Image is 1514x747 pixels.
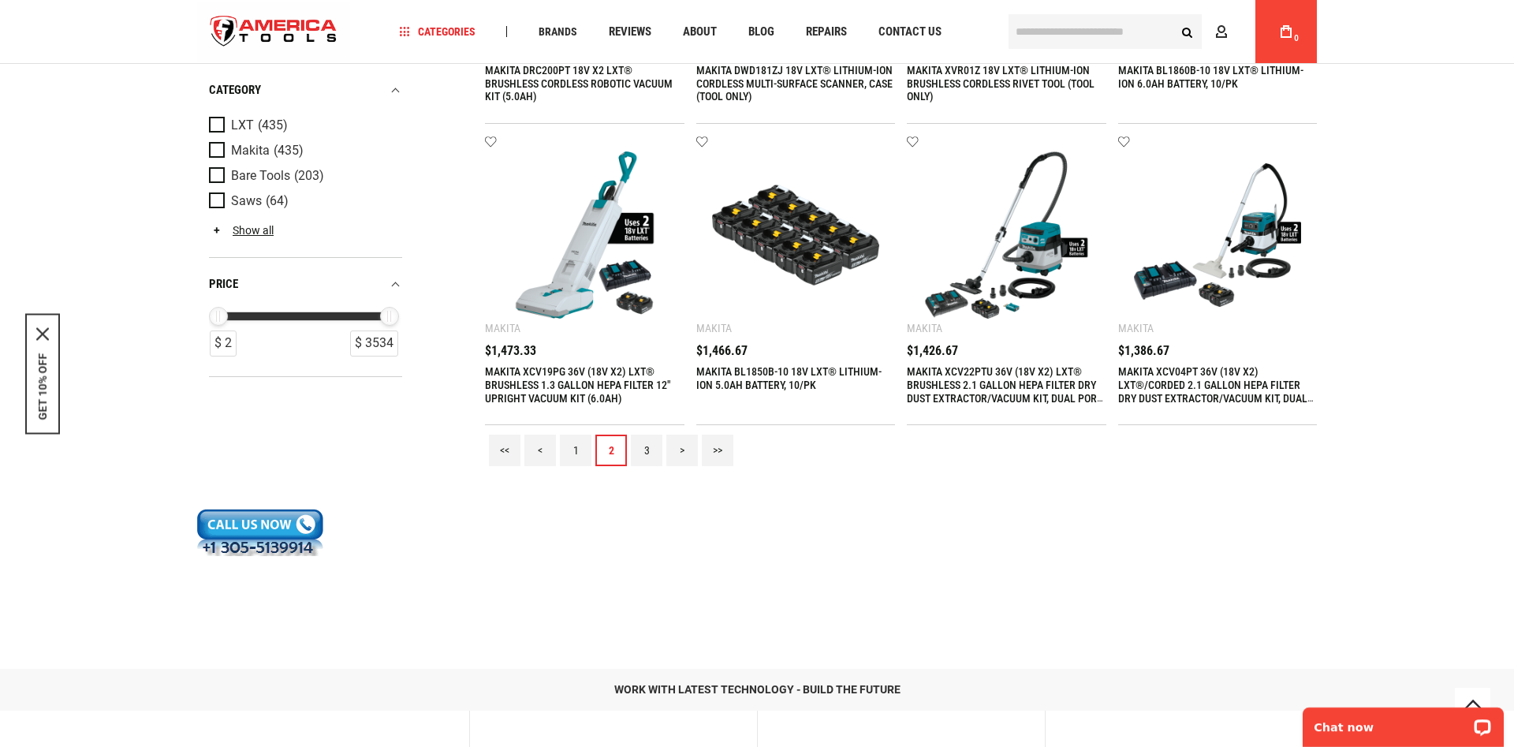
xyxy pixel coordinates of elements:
a: MAKITA XVR01Z 18V LXT® LITHIUM-ION BRUSHLESS CORDLESS RIVET TOOL (TOOL ONLY) [907,64,1094,103]
span: Repairs [806,26,847,38]
span: (203) [294,170,324,183]
span: $1,386.67 [1118,345,1169,357]
div: price [209,274,402,295]
a: About [676,21,724,43]
a: LXT (435) [209,117,398,134]
span: LXT [231,118,254,133]
div: Makita [696,322,732,334]
a: store logo [197,2,350,62]
div: $ 2 [210,331,237,357]
span: $1,426.67 [907,345,958,357]
button: Close [36,327,49,340]
a: MAKITA XCV22PTU 36V (18V X2) LXT® BRUSHLESS 2.1 GALLON HEPA FILTER DRY DUST EXTRACTOR/VACUUM KIT,... [907,365,1103,418]
a: Repairs [799,21,854,43]
span: (435) [258,119,288,133]
span: About [683,26,717,38]
span: 0 [1294,34,1299,43]
a: 3 [631,435,662,466]
iframe: LiveChat chat widget [1292,697,1514,747]
a: MAKITA BL1860B-10 18V LXT® LITHIUM-ION 6.0AH BATTERY, 10/PK [1118,64,1303,90]
a: Reviews [602,21,658,43]
img: MAKITA XCV04PT 36V (18V X2) LXT®/CORDED 2.1 GALLON HEPA FILTER DRY DUST EXTRACTOR/VACUUM KIT, DUA... [1134,151,1302,319]
a: Categories [393,21,483,43]
img: MAKITA XCV19PG 36V (18V X2) LXT® BRUSHLESS 1.3 GALLON HEPA FILTER 12 [501,151,669,319]
a: < [524,435,556,466]
a: Brands [531,21,584,43]
img: MAKITA BL1850B-10 18V LXT® LITHIUM-ION 5.0AH BATTERY, 10/PK [712,151,880,319]
span: Contact Us [878,26,942,38]
a: MAKITA XCV19PG 36V (18V X2) LXT® BRUSHLESS 1.3 GALLON HEPA FILTER 12" UPRIGHT VACUUM KIT (6.0AH) [485,365,670,405]
a: Show all [209,224,274,237]
div: Makita [907,322,942,334]
span: Makita [231,144,270,158]
a: 1 [560,435,591,466]
a: 2 [595,435,627,466]
span: $1,473.33 [485,345,536,357]
a: > [666,435,698,466]
img: callout_customer_support2.gif [197,509,323,556]
div: category [209,80,402,101]
a: Blog [741,21,781,43]
a: MAKITA XCV04PT 36V (18V X2) LXT®/CORDED 2.1 GALLON HEPA FILTER DRY DUST EXTRACTOR/VACUUM KIT, DUA... [1118,365,1314,418]
button: GET 10% OFF [36,353,49,420]
div: Makita [485,322,520,334]
a: >> [702,435,733,466]
a: Makita (435) [209,142,398,159]
span: Brands [539,26,577,37]
a: Contact Us [871,21,949,43]
svg: close icon [36,327,49,340]
span: $1,466.67 [696,345,748,357]
span: (64) [266,195,289,208]
a: MAKITA DWD181ZJ 18V LXT® LITHIUM-ION CORDLESS MULTI-SURFACE SCANNER, CASE (TOOL ONLY) [696,64,893,103]
span: Blog [748,26,774,38]
span: Reviews [609,26,651,38]
img: America Tools [197,2,350,62]
span: Categories [400,26,475,37]
div: $ 3534 [350,331,398,357]
img: MAKITA XCV22PTU 36V (18V X2) LXT® BRUSHLESS 2.1 GALLON HEPA FILTER DRY DUST EXTRACTOR/VACUUM KIT,... [923,151,1091,319]
button: Search [1172,17,1202,47]
a: Bare Tools (203) [209,167,398,185]
a: << [489,435,520,466]
span: (435) [274,144,304,158]
span: Saws [231,194,262,208]
div: Makita [1118,322,1154,334]
a: Saws (64) [209,192,398,210]
span: Bare Tools [231,169,290,183]
div: Product Filters [209,63,402,377]
a: MAKITA BL1850B-10 18V LXT® LITHIUM-ION 5.0AH BATTERY, 10/PK [696,365,882,391]
a: MAKITA DRC200PT 18V X2 LXT® BRUSHLESS CORDLESS ROBOTIC VACUUM KIT (5.0AH) [485,64,673,103]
